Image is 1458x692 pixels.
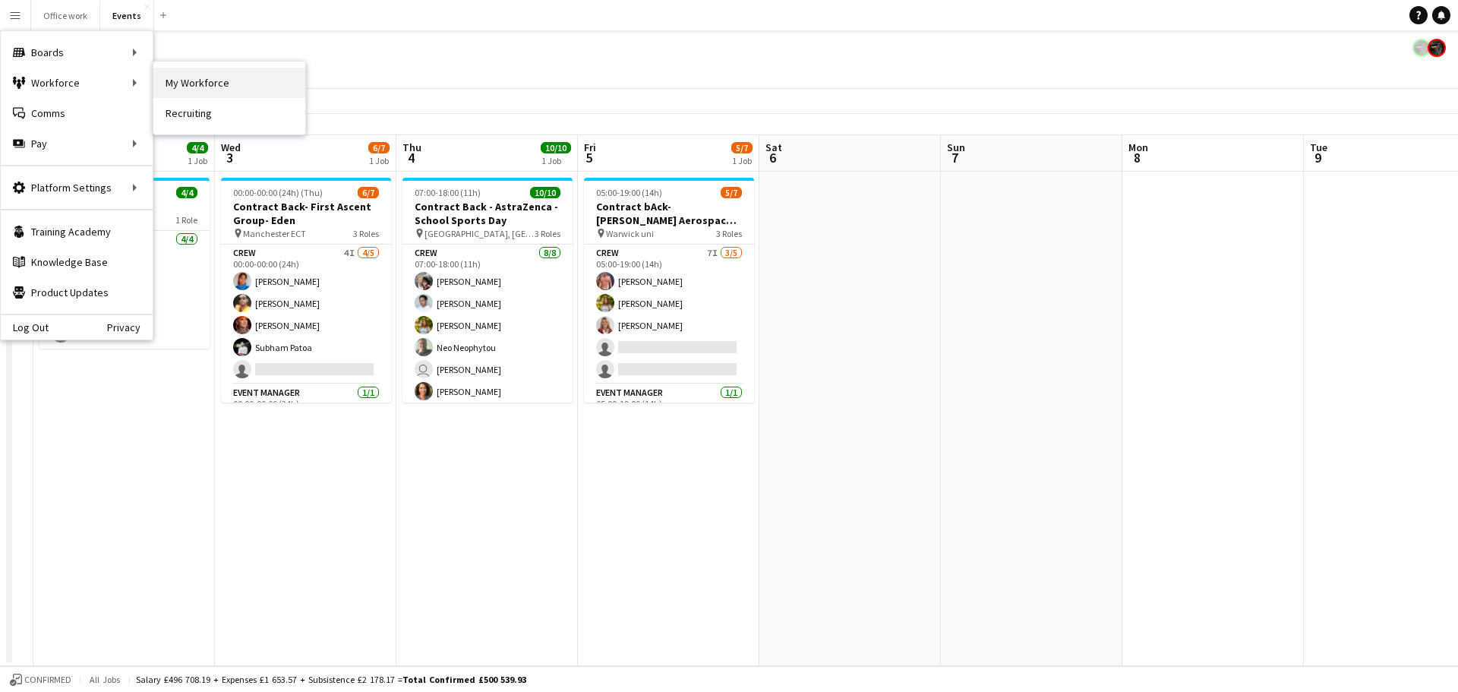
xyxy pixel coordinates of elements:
span: 3 Roles [353,228,379,239]
h3: Contract Back - AstraZenca - School Sports Day [402,200,573,227]
app-card-role: Crew4I4/500:00-00:00 (24h)[PERSON_NAME][PERSON_NAME][PERSON_NAME]Subham Patoa [221,245,391,384]
app-job-card: 07:00-18:00 (11h)10/10Contract Back - AstraZenca - School Sports Day [GEOGRAPHIC_DATA], [GEOGRAPH... [402,178,573,403]
span: Fri [584,141,596,154]
span: 6/7 [358,187,379,198]
span: Wed [221,141,241,154]
span: 8 [1126,149,1148,166]
span: Thu [402,141,421,154]
span: [GEOGRAPHIC_DATA], [GEOGRAPHIC_DATA], [GEOGRAPHIC_DATA], [GEOGRAPHIC_DATA] [424,228,535,239]
h3: Contract Back- First Ascent Group- Eden [221,200,391,227]
span: Confirmed [24,675,71,685]
span: 4/4 [176,187,197,198]
app-user-avatar: Blue Hat [1412,39,1431,57]
span: 5/7 [721,187,742,198]
div: Salary £496 708.19 + Expenses £1 653.57 + Subsistence £2 178.17 = [136,674,526,685]
span: 10/10 [541,142,571,153]
a: Log Out [1,321,49,333]
span: 9 [1308,149,1327,166]
div: Boards [1,37,153,68]
app-card-role: Event Manager1/100:00-00:00 (24h) [221,384,391,436]
button: Office work [31,1,100,30]
div: Workforce [1,68,153,98]
a: Comms [1,98,153,128]
button: Events [100,1,154,30]
span: 4/4 [187,142,208,153]
button: Confirmed [8,671,74,688]
span: 1 Role [175,214,197,226]
app-job-card: 00:00-00:00 (24h) (Thu)6/7Contract Back- First Ascent Group- Eden Manchester ECT3 RolesCrew4I4/50... [221,178,391,403]
span: Total Confirmed £500 539.93 [402,674,526,685]
a: Privacy [107,321,153,333]
a: Training Academy [1,216,153,247]
span: 6/7 [368,142,390,153]
div: Platform Settings [1,172,153,203]
a: Knowledge Base [1,247,153,277]
span: Manchester ECT [243,228,306,239]
app-card-role: Event Manager1/105:00-19:00 (14h) [584,384,754,436]
a: Product Updates [1,277,153,308]
div: 1 Job [188,155,207,166]
span: 10/10 [530,187,560,198]
app-user-avatar: Blue Hat [1428,39,1446,57]
div: 1 Job [541,155,570,166]
span: 5/7 [731,142,753,153]
span: Tue [1310,141,1327,154]
span: 3 Roles [716,228,742,239]
span: Sun [947,141,965,154]
div: 1 Job [369,155,389,166]
span: 07:00-18:00 (11h) [415,187,481,198]
span: 4 [400,149,421,166]
span: All jobs [87,674,123,685]
a: My Workforce [153,68,305,98]
span: 3 Roles [535,228,560,239]
app-job-card: 05:00-19:00 (14h)5/7Contract bAck-[PERSON_NAME] Aerospace- Diamond dome Warwick uni3 RolesCrew7I3... [584,178,754,403]
span: Sat [765,141,782,154]
div: 1 Job [732,155,752,166]
span: 00:00-00:00 (24h) (Thu) [233,187,323,198]
div: Pay [1,128,153,159]
app-card-role: Crew8/807:00-18:00 (11h)[PERSON_NAME][PERSON_NAME][PERSON_NAME]Neo Neophytou [PERSON_NAME][PERSON... [402,245,573,450]
span: 3 [219,149,241,166]
a: Recruiting [153,98,305,128]
span: Mon [1128,141,1148,154]
span: 6 [763,149,782,166]
span: Warwick uni [606,228,654,239]
app-card-role: Crew7I3/505:00-19:00 (14h)[PERSON_NAME][PERSON_NAME][PERSON_NAME] [584,245,754,384]
h3: Contract bAck-[PERSON_NAME] Aerospace- Diamond dome [584,200,754,227]
span: 5 [582,149,596,166]
span: 7 [945,149,965,166]
span: 05:00-19:00 (14h) [596,187,662,198]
